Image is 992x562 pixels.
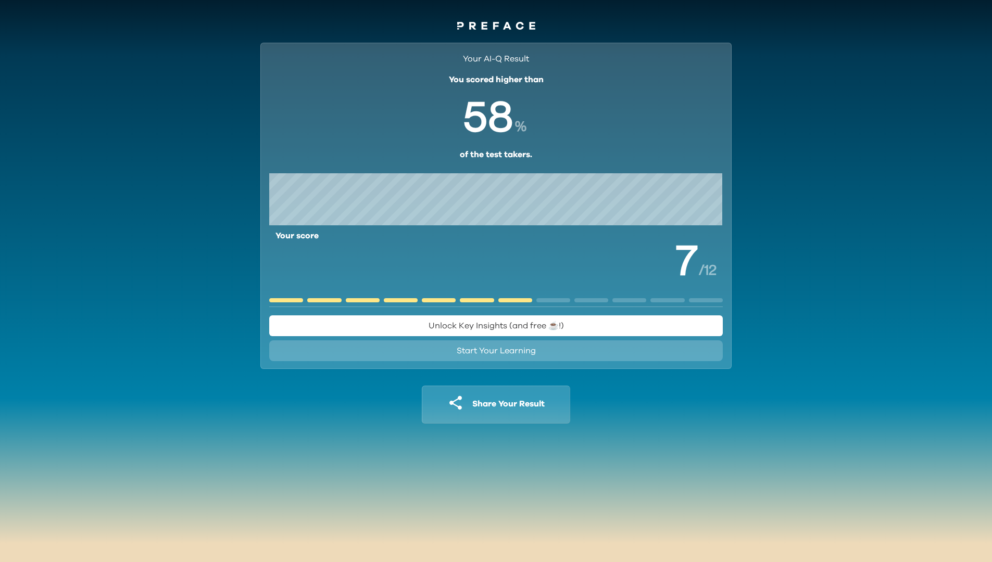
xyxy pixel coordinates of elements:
button: Start Your Learning [269,340,723,361]
p: You scored higher than [449,73,544,86]
span: / 12 [699,262,717,278]
span: Share Your Result [472,400,545,408]
span: % [515,118,528,134]
button: Unlock Key Insights (and free ☕️!) [269,315,723,336]
span: Your score [275,229,319,292]
span: Start Your Learning [457,347,536,355]
h2: Your AI-Q Result [463,53,529,73]
p: of the test takers. [460,148,532,161]
button: Share Your Result [422,386,570,424]
span: Unlock Key Insights (and free ☕️!) [429,322,564,330]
